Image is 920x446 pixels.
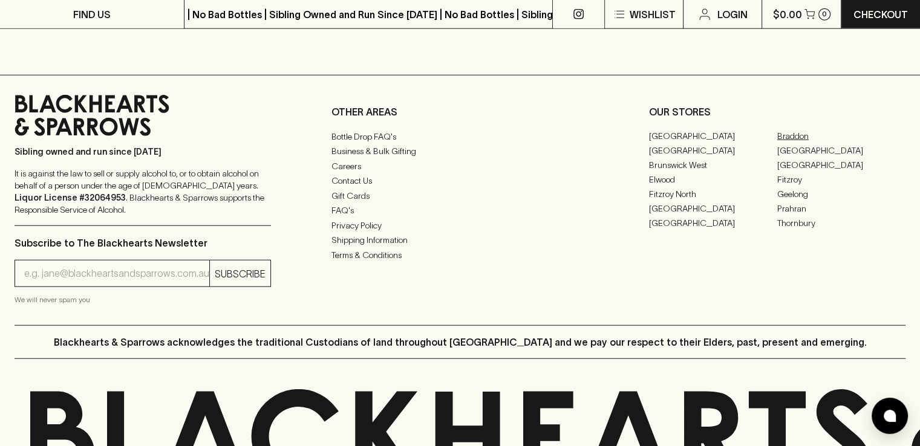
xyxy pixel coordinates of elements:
a: [GEOGRAPHIC_DATA] [649,216,777,230]
a: Elwood [649,172,777,187]
p: SUBSCRIBE [215,267,266,281]
p: OUR STORES [649,105,905,119]
p: Subscribe to The Blackhearts Newsletter [15,236,271,250]
a: [GEOGRAPHIC_DATA] [649,129,777,143]
a: Fitzroy North [649,187,777,201]
a: Careers [331,159,588,173]
img: bubble-icon [884,410,896,422]
a: [GEOGRAPHIC_DATA] [777,143,905,158]
p: Blackhearts & Sparrows acknowledges the traditional Custodians of land throughout [GEOGRAPHIC_DAT... [54,335,867,349]
a: Contact Us [331,173,588,188]
button: SUBSCRIBE [210,260,270,286]
strong: Liquor License #32064953 [15,193,126,202]
a: Braddon [777,129,905,143]
a: Gift Cards [331,189,588,203]
p: $0.00 [773,7,802,22]
p: We will never spam you [15,294,271,306]
a: Bottle Drop FAQ's [331,129,588,144]
a: [GEOGRAPHIC_DATA] [777,158,905,172]
a: Fitzroy [777,172,905,187]
p: Sibling owned and run since [DATE] [15,146,271,158]
a: FAQ's [331,203,588,218]
p: OTHER AREAS [331,105,588,119]
a: Brunswick West [649,158,777,172]
a: Shipping Information [331,233,588,247]
a: Business & Bulk Gifting [331,144,588,158]
a: Prahran [777,201,905,216]
p: Checkout [853,7,908,22]
input: e.g. jane@blackheartsandsparrows.com.au [24,264,209,283]
a: Privacy Policy [331,218,588,233]
a: [GEOGRAPHIC_DATA] [649,143,777,158]
a: Geelong [777,187,905,201]
a: [GEOGRAPHIC_DATA] [649,201,777,216]
a: Terms & Conditions [331,248,588,262]
p: Wishlist [629,7,675,22]
p: It is against the law to sell or supply alcohol to, or to obtain alcohol on behalf of a person un... [15,167,271,216]
p: 0 [822,11,827,18]
p: Login [717,7,747,22]
a: Thornbury [777,216,905,230]
p: FIND US [73,7,111,22]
